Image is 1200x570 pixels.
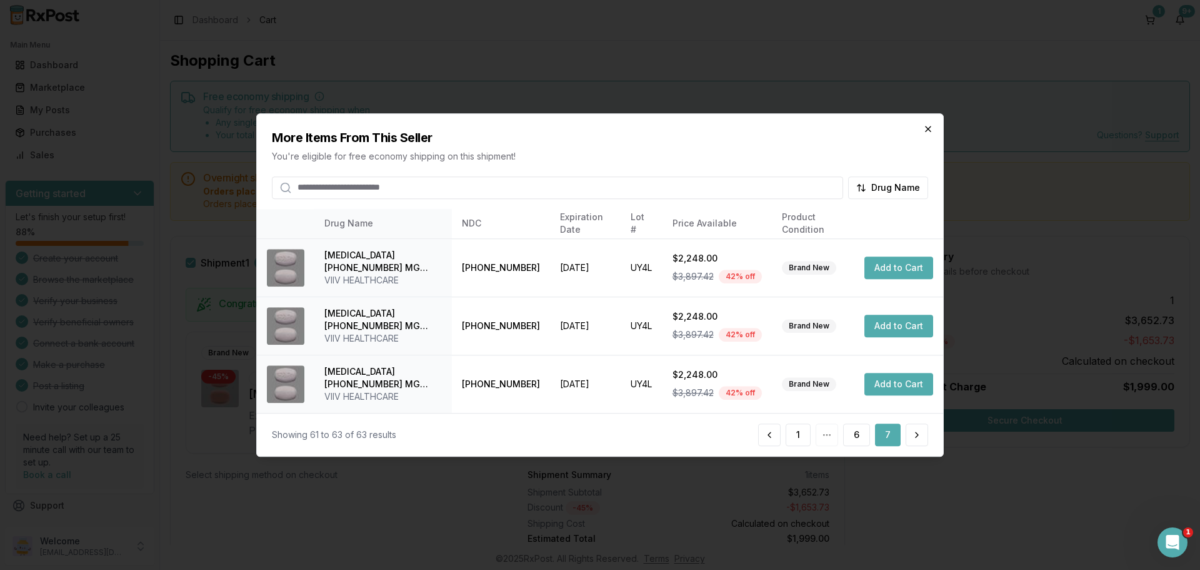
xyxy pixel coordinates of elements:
div: [MEDICAL_DATA] [PHONE_NUMBER] MG TABS [324,307,442,332]
div: $2,248.00 [672,252,762,265]
div: [MEDICAL_DATA] [PHONE_NUMBER] MG TABS [324,365,442,390]
span: $3,897.42 [672,328,714,341]
div: 42 % off [719,386,762,400]
div: $2,248.00 [672,310,762,323]
button: 6 [843,424,870,446]
div: [MEDICAL_DATA] [PHONE_NUMBER] MG TABS [324,249,442,274]
td: UY4L [621,297,662,355]
button: Add to Cart [864,257,933,279]
img: Triumeq 600-50-300 MG TABS [267,249,304,287]
th: NDC [452,209,550,239]
div: VIIV HEALTHCARE [324,274,442,287]
span: $3,897.42 [672,387,714,399]
button: 1 [786,424,811,446]
th: Drug Name [314,209,452,239]
div: 42 % off [719,328,762,342]
th: Price Available [662,209,772,239]
div: $2,248.00 [672,369,762,381]
td: [PHONE_NUMBER] [452,239,550,297]
div: Brand New [782,261,836,275]
td: [DATE] [550,297,621,355]
div: VIIV HEALTHCARE [324,332,442,345]
div: Showing 61 to 63 of 63 results [272,429,396,441]
td: [DATE] [550,355,621,414]
th: Lot # [621,209,662,239]
div: VIIV HEALTHCARE [324,390,442,403]
div: Brand New [782,377,836,391]
span: $3,897.42 [672,270,714,283]
span: Drug Name [871,181,920,194]
p: You're eligible for free economy shipping on this shipment! [272,150,928,163]
button: Drug Name [848,176,928,199]
div: 42 % off [719,270,762,283]
h2: More Items From This Seller [272,129,928,146]
td: [PHONE_NUMBER] [452,355,550,414]
button: 7 [875,424,901,446]
img: Triumeq 600-50-300 MG TABS [267,307,304,345]
td: UY4L [621,239,662,297]
th: Product Condition [772,209,854,239]
div: Brand New [782,319,836,333]
button: Add to Cart [864,373,933,395]
td: UY4L [621,355,662,414]
th: Expiration Date [550,209,621,239]
span: 1 [1183,527,1193,537]
iframe: Intercom live chat [1157,527,1187,557]
td: [DATE] [550,239,621,297]
button: Add to Cart [864,315,933,337]
td: [PHONE_NUMBER] [452,297,550,355]
img: Triumeq 600-50-300 MG TABS [267,365,304,403]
